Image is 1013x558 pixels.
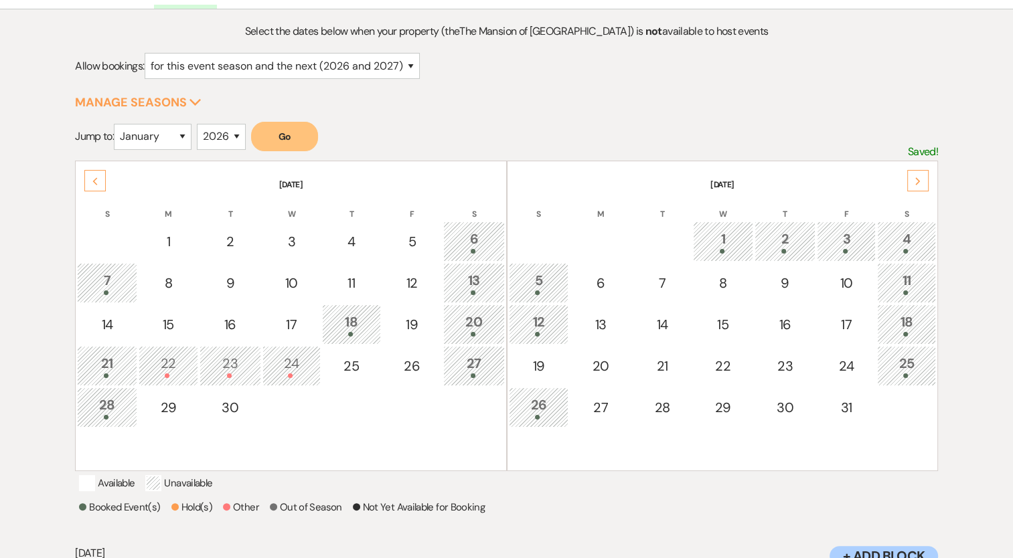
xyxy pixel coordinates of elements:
[884,229,929,254] div: 4
[207,397,253,417] div: 30
[183,23,830,40] p: Select the dates below when your property (the The Mansion of [GEOGRAPHIC_DATA] ) is available to...
[577,356,624,376] div: 20
[77,192,137,220] th: S
[79,475,135,491] p: Available
[640,397,684,417] div: 28
[451,312,497,337] div: 20
[207,273,253,293] div: 9
[700,397,746,417] div: 29
[329,356,374,376] div: 25
[700,314,746,335] div: 15
[633,192,692,220] th: T
[171,499,213,515] p: Hold(s)
[577,314,624,335] div: 13
[353,499,485,515] p: Not Yet Available for Booking
[146,231,191,252] div: 1
[270,353,314,378] div: 24
[390,231,435,252] div: 5
[884,353,929,378] div: 25
[451,270,497,295] div: 13
[640,356,684,376] div: 21
[207,314,253,335] div: 16
[146,353,191,378] div: 22
[884,270,929,295] div: 11
[329,273,374,293] div: 11
[390,314,435,335] div: 19
[516,312,562,337] div: 12
[146,273,191,293] div: 8
[200,192,260,220] th: T
[75,59,144,73] span: Allow bookings:
[516,270,562,295] div: 5
[577,273,624,293] div: 6
[207,353,253,378] div: 23
[693,192,753,220] th: W
[77,163,504,191] th: [DATE]
[509,192,569,220] th: S
[270,499,342,515] p: Out of Season
[762,273,809,293] div: 9
[84,270,129,295] div: 7
[700,229,746,254] div: 1
[84,353,129,378] div: 21
[75,129,114,143] span: Jump to:
[223,499,259,515] p: Other
[884,312,929,337] div: 18
[640,314,684,335] div: 14
[762,397,809,417] div: 30
[270,314,314,335] div: 17
[824,273,868,293] div: 10
[645,24,662,38] strong: not
[570,192,631,220] th: M
[390,273,435,293] div: 12
[329,312,374,337] div: 18
[443,192,505,220] th: S
[79,499,160,515] p: Booked Event(s)
[322,192,381,220] th: T
[146,397,191,417] div: 29
[270,273,314,293] div: 10
[509,163,936,191] th: [DATE]
[451,229,497,254] div: 6
[640,273,684,293] div: 7
[382,192,442,220] th: F
[762,314,809,335] div: 16
[824,356,868,376] div: 24
[207,231,253,252] div: 2
[75,96,202,108] button: Manage Seasons
[762,229,809,254] div: 2
[329,231,374,252] div: 4
[877,192,936,220] th: S
[824,314,868,335] div: 17
[84,314,129,335] div: 14
[762,356,809,376] div: 23
[390,356,435,376] div: 26
[824,397,868,417] div: 31
[700,273,746,293] div: 8
[251,122,318,151] button: Go
[516,356,562,376] div: 19
[139,192,198,220] th: M
[817,192,876,220] th: F
[516,395,562,420] div: 26
[577,397,624,417] div: 27
[451,353,497,378] div: 27
[908,143,938,161] p: Saved!
[824,229,868,254] div: 3
[755,192,816,220] th: T
[146,314,191,335] div: 15
[700,356,746,376] div: 22
[270,231,314,252] div: 3
[145,475,212,491] p: Unavailable
[262,192,321,220] th: W
[84,395,129,420] div: 28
